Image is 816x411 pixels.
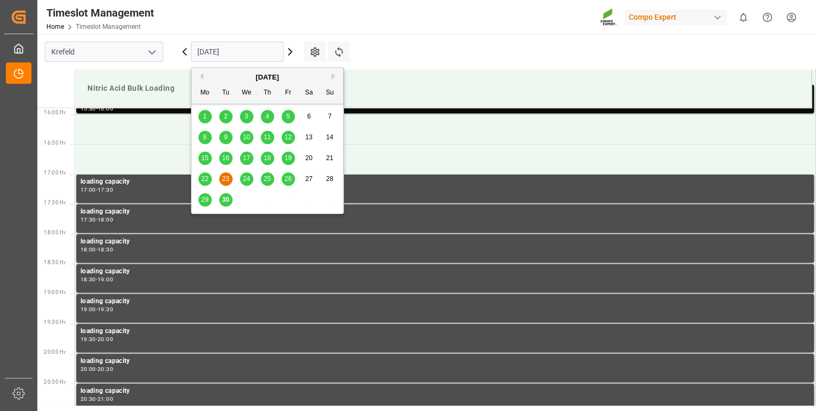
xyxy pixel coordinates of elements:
[332,73,338,80] button: Next Month
[224,113,228,120] span: 2
[198,86,212,100] div: Mo
[625,7,731,27] button: Compo Expert
[198,131,212,144] div: Choose Monday, September 8th, 2025
[302,152,316,165] div: Choose Saturday, September 20th, 2025
[81,217,96,222] div: 17:30
[243,175,250,183] span: 24
[98,217,113,222] div: 18:00
[302,131,316,144] div: Choose Saturday, September 13th, 2025
[45,42,163,62] input: Type to search/select
[198,152,212,165] div: Choose Monday, September 15th, 2025
[98,276,113,281] div: 19:00
[191,42,284,62] input: DD.MM.YYYY
[198,172,212,186] div: Choose Monday, September 22nd, 2025
[224,133,228,141] span: 9
[731,5,755,29] button: show 0 new notifications
[191,72,343,83] div: [DATE]
[323,110,337,123] div: Choose Sunday, September 7th, 2025
[81,296,810,306] div: loading capacity
[96,336,98,341] div: -
[44,349,66,354] span: 20:00 Hr
[243,154,250,162] span: 17
[326,175,333,183] span: 28
[81,206,810,217] div: loading capacity
[222,196,229,203] span: 30
[81,187,96,192] div: 17:00
[323,131,337,144] div: Choose Sunday, September 14th, 2025
[81,366,96,371] div: 20:00
[81,306,96,311] div: 19:00
[81,236,810,247] div: loading capacity
[96,396,98,401] div: -
[197,73,203,80] button: Previous Month
[600,8,617,27] img: Screenshot%202023-09-29%20at%2010.02.21.png_1712312052.png
[44,139,66,145] span: 16:30 Hr
[323,152,337,165] div: Choose Sunday, September 21st, 2025
[261,110,274,123] div: Choose Thursday, September 4th, 2025
[240,131,253,144] div: Choose Wednesday, September 10th, 2025
[282,172,295,186] div: Choose Friday, September 26th, 2025
[240,152,253,165] div: Choose Wednesday, September 17th, 2025
[81,276,96,281] div: 18:30
[243,133,250,141] span: 10
[81,106,96,111] div: 15:30
[98,106,113,111] div: 16:00
[282,152,295,165] div: Choose Friday, September 19th, 2025
[282,86,295,100] div: Fr
[240,110,253,123] div: Choose Wednesday, September 3rd, 2025
[96,187,98,192] div: -
[286,113,290,120] span: 5
[203,113,207,120] span: 1
[83,78,803,98] div: Nitric Acid Bulk Loading
[98,306,113,311] div: 19:30
[302,86,316,100] div: Sa
[282,110,295,123] div: Choose Friday, September 5th, 2025
[203,133,207,141] span: 8
[261,86,274,100] div: Th
[219,131,233,144] div: Choose Tuesday, September 9th, 2025
[284,175,291,183] span: 26
[96,366,98,371] div: -
[96,106,98,111] div: -
[98,247,113,251] div: 18:30
[46,23,64,30] a: Home
[44,169,66,175] span: 17:00 Hr
[81,176,810,187] div: loading capacity
[46,5,154,21] div: Timeslot Management
[261,152,274,165] div: Choose Thursday, September 18th, 2025
[81,326,810,336] div: loading capacity
[284,154,291,162] span: 19
[263,133,270,141] span: 11
[198,110,212,123] div: Choose Monday, September 1st, 2025
[302,110,316,123] div: Choose Saturday, September 6th, 2025
[282,131,295,144] div: Choose Friday, September 12th, 2025
[755,5,779,29] button: Help Center
[263,154,270,162] span: 18
[305,175,312,183] span: 27
[198,193,212,207] div: Choose Monday, September 29th, 2025
[222,154,229,162] span: 16
[44,319,66,325] span: 19:30 Hr
[219,193,233,207] div: Choose Tuesday, September 30th, 2025
[305,133,312,141] span: 13
[323,172,337,186] div: Choose Sunday, September 28th, 2025
[81,355,810,366] div: loading capacity
[44,289,66,295] span: 19:00 Hr
[44,229,66,235] span: 18:00 Hr
[44,109,66,115] span: 16:00 Hr
[261,172,274,186] div: Choose Thursday, September 25th, 2025
[222,175,229,183] span: 23
[98,366,113,371] div: 20:30
[98,187,113,192] div: 17:30
[245,113,249,120] span: 3
[240,172,253,186] div: Choose Wednesday, September 24th, 2025
[96,247,98,251] div: -
[98,336,113,341] div: 20:00
[219,110,233,123] div: Choose Tuesday, September 2nd, 2025
[302,172,316,186] div: Choose Saturday, September 27th, 2025
[201,175,208,183] span: 22
[266,113,269,120] span: 4
[625,10,727,25] div: Compo Expert
[326,133,333,141] span: 14
[195,106,340,210] div: month 2025-09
